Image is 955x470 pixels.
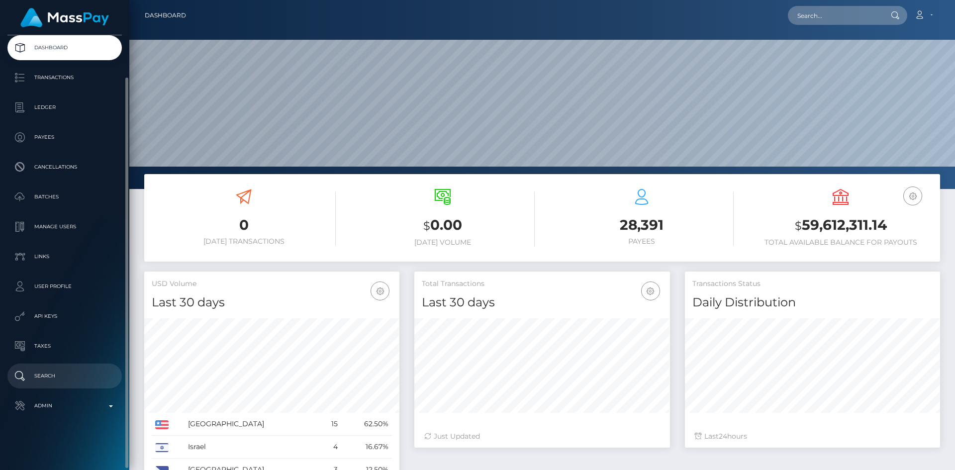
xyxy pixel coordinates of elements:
h5: USD Volume [152,279,392,289]
h5: Transactions Status [692,279,933,289]
td: 15 [319,413,341,436]
p: Taxes [11,339,118,354]
h6: [DATE] Volume [351,238,535,247]
h6: Total Available Balance for Payouts [749,238,933,247]
p: Cancellations [11,160,118,175]
span: 24 [719,432,727,441]
a: Admin [7,393,122,418]
a: Batches [7,185,122,209]
td: Israel [185,436,319,459]
h4: Daily Distribution [692,294,933,311]
p: Search [11,369,118,383]
p: Dashboard [11,40,118,55]
h3: 28,391 [550,215,734,235]
a: Dashboard [7,35,122,60]
a: Dashboard [145,5,186,26]
a: API Keys [7,304,122,329]
p: Ledger [11,100,118,115]
a: Transactions [7,65,122,90]
p: User Profile [11,279,118,294]
h6: [DATE] Transactions [152,237,336,246]
td: 62.50% [341,413,392,436]
p: Links [11,249,118,264]
p: Payees [11,130,118,145]
h3: 0 [152,215,336,235]
h5: Total Transactions [422,279,662,289]
a: Payees [7,125,122,150]
p: Admin [11,398,118,413]
p: Transactions [11,70,118,85]
a: Taxes [7,334,122,359]
div: Just Updated [424,431,660,442]
p: Batches [11,189,118,204]
small: $ [423,219,430,233]
img: MassPay Logo [20,8,109,27]
h3: 0.00 [351,215,535,236]
h3: 59,612,311.14 [749,215,933,236]
div: Last hours [695,431,930,442]
h6: Payees [550,237,734,246]
p: Manage Users [11,219,118,234]
a: Links [7,244,122,269]
a: Cancellations [7,155,122,180]
a: Search [7,364,122,388]
h4: Last 30 days [152,294,392,311]
td: [GEOGRAPHIC_DATA] [185,413,319,436]
a: User Profile [7,274,122,299]
h4: Last 30 days [422,294,662,311]
a: Ledger [7,95,122,120]
td: 4 [319,436,341,459]
small: $ [795,219,802,233]
td: 16.67% [341,436,392,459]
img: US.png [155,420,169,429]
input: Search... [788,6,881,25]
img: IL.png [155,443,169,452]
p: API Keys [11,309,118,324]
a: Manage Users [7,214,122,239]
